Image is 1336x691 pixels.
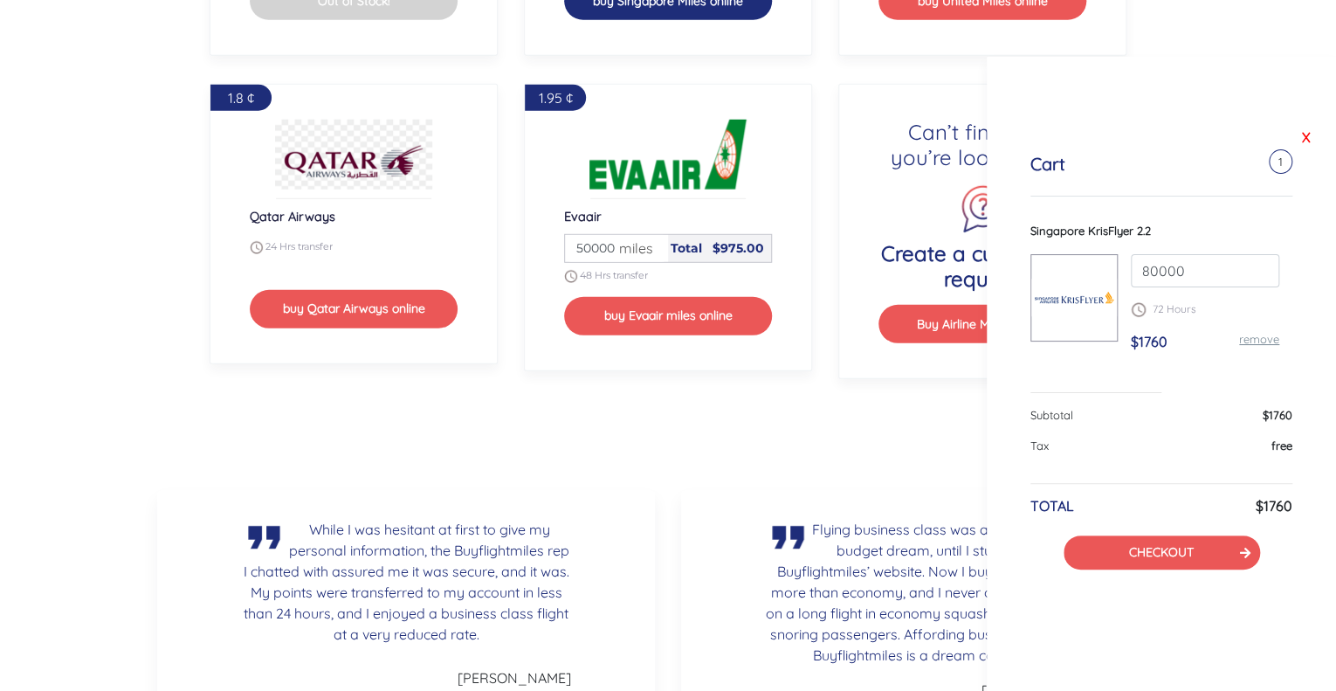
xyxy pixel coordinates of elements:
span: free [1271,439,1292,453]
p: [PERSON_NAME] [241,667,571,688]
button: CHECKOUT [1064,536,1260,570]
p: 72 Hours [1131,301,1279,317]
a: buy Qatar Airways online [250,299,458,316]
h6: TOTAL [1030,498,1074,515]
span: $1760 [1131,333,1167,350]
span: Qatar Airways [250,208,335,225]
img: question icon [958,184,1008,234]
button: Buy Airline Miles Online [878,305,1086,342]
span: $1760 [1263,408,1292,422]
a: remove [1239,332,1279,346]
span: Singapore KrisFlyer 2.2 [1030,224,1151,238]
img: Quote [765,519,811,556]
img: Buy Qatar Airways Airline miles online [275,120,432,190]
h5: Cart [1030,154,1065,175]
p: While I was hesitant at first to give my personal information, the Buyflightmiles rep I chatted w... [241,519,571,645]
a: CHECKOUT [1129,544,1194,560]
img: Buy Evaair Airline miles online [589,120,747,190]
img: Quote [241,519,287,556]
h4: Can’t find what you’re looking for? [878,120,1086,170]
img: schedule.png [1131,302,1146,317]
span: miles [609,238,652,259]
span: $975.00 [713,240,764,256]
p: Flying business class was always an out-of-budget dream, until I stumbled upon Buyflightmiles’ we... [765,519,1095,666]
button: buy Qatar Airways online [250,290,458,328]
span: 1.8 ¢ [228,89,254,107]
span: Tax [1030,439,1049,453]
img: schedule.png [250,241,263,254]
span: Subtotal [1030,408,1073,422]
span: 48 Hrs transfer [580,269,648,281]
button: buy Evaair miles online [564,297,772,335]
a: X [1298,124,1315,150]
img: schedule.png [564,270,577,283]
h6: $1760 [1256,498,1292,515]
img: Singapore-KrisFlyer.png [1031,279,1117,317]
h4: Create a customized request! [878,241,1086,292]
span: Total [671,240,702,256]
span: 1 [1269,149,1292,174]
span: 1.95 ¢ [539,89,573,107]
span: 24 Hrs transfer [265,240,333,252]
span: Evaair [564,208,602,225]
